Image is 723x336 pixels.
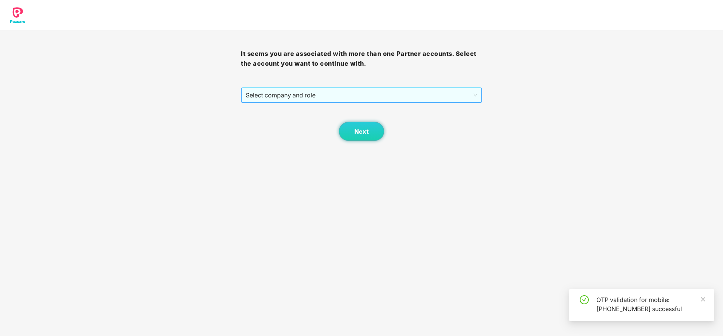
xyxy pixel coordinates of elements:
button: Next [339,122,384,141]
span: Select company and role [246,88,477,102]
span: Next [354,128,369,135]
div: OTP validation for mobile: [PHONE_NUMBER] successful [596,295,705,313]
h3: It seems you are associated with more than one Partner accounts. Select the account you want to c... [241,49,482,68]
span: check-circle [580,295,589,304]
span: close [700,297,706,302]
